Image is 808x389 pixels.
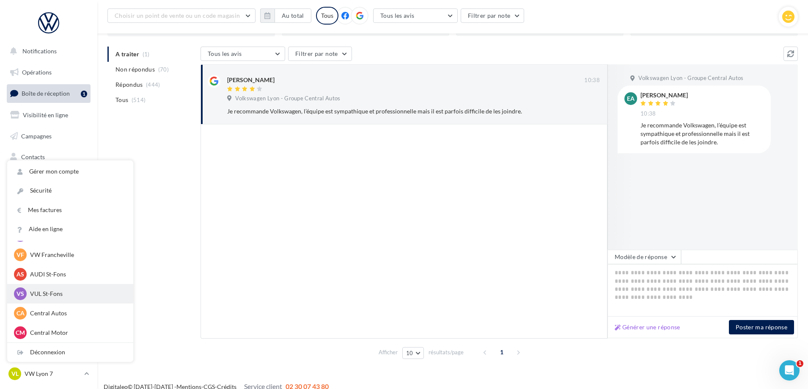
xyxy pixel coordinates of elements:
button: Notifications [5,42,89,60]
span: 10:38 [640,110,656,118]
div: Déconnexion [7,343,133,362]
span: 10:38 [584,77,600,84]
a: Campagnes [5,127,92,145]
button: Filtrer par note [461,8,525,23]
span: VL [11,370,19,378]
span: Volkswagen Lyon - Groupe Central Autos [638,74,743,82]
span: (514) [132,97,146,103]
a: PLV et print personnalisable [5,211,92,236]
button: Tous les avis [201,47,285,61]
a: Médiathèque [5,169,92,187]
span: Répondus [115,80,143,89]
span: Campagnes [21,132,52,139]
button: Au total [275,8,311,23]
span: CA [16,309,25,317]
span: (70) [158,66,169,73]
p: VW Lyon 7 [25,370,81,378]
span: Non répondus [115,65,155,74]
button: Tous les avis [373,8,458,23]
p: VUL St-Fons [30,290,123,298]
span: Opérations [22,69,52,76]
span: VS [16,290,24,298]
a: Contacts [5,148,92,166]
span: Notifications [22,47,57,55]
span: 1 [495,345,508,359]
div: [PERSON_NAME] [227,76,275,84]
button: 10 [402,347,424,359]
button: Poster ma réponse [729,320,794,334]
button: Modèle de réponse [607,250,681,264]
p: Central Autos [30,309,123,317]
a: Calendrier [5,190,92,208]
div: Je recommande Volkswagen, l’équipe est sympathique et professionnelle mais il est parfois diffici... [227,107,545,116]
a: Opérations [5,63,92,81]
a: VL VW Lyon 7 [7,366,91,382]
span: 1 [797,360,803,367]
button: Filtrer par note [288,47,352,61]
span: Boîte de réception [22,90,70,97]
span: Choisir un point de vente ou un code magasin [115,12,240,19]
div: Je recommande Volkswagen, l’équipe est sympathique et professionnelle mais il est parfois diffici... [640,121,764,146]
span: Tous les avis [208,50,242,57]
iframe: Intercom live chat [779,360,800,381]
span: EA [627,94,635,103]
p: VW Francheville [30,251,123,259]
a: Visibilité en ligne [5,106,92,124]
div: 1 [81,91,87,97]
button: Choisir un point de vente ou un code magasin [107,8,256,23]
span: 10 [406,350,413,356]
p: Central Motor [30,328,123,337]
button: Au total [260,8,311,23]
a: Mes factures [7,201,133,220]
a: Campagnes DataOnDemand [5,240,92,265]
span: VF [16,251,24,259]
div: [PERSON_NAME] [640,92,688,98]
a: Boîte de réception1 [5,84,92,102]
span: Visibilité en ligne [23,111,68,119]
a: Aide en ligne [7,220,133,239]
div: Tous [316,7,338,25]
span: Tous [115,96,128,104]
button: Générer une réponse [611,322,684,332]
span: Tous les avis [380,12,415,19]
a: Sécurité [7,181,133,200]
span: Volkswagen Lyon - Groupe Central Autos [235,95,340,102]
a: Gérer mon compte [7,162,133,181]
span: CM [16,328,25,337]
span: Contacts [21,153,45,160]
span: Afficher [379,348,398,356]
span: résultats/page [429,348,464,356]
span: (444) [146,81,160,88]
span: AS [16,270,24,279]
p: AUDI St-Fons [30,270,123,279]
